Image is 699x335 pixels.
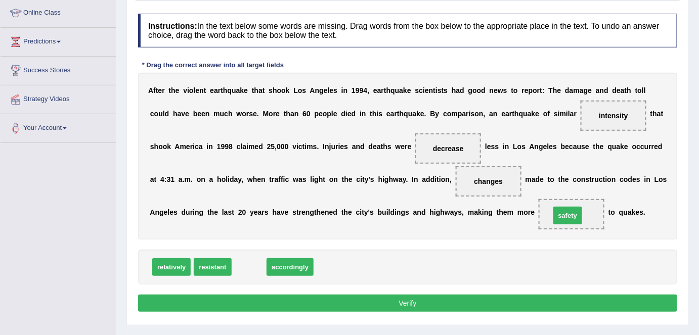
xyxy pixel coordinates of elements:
span: Drop target [415,133,481,164]
button: Verify [138,295,677,312]
b: o [638,86,642,94]
b: s [491,142,495,151]
b: p [315,110,319,118]
b: j [329,142,331,151]
b: h [228,110,233,118]
b: k [532,110,536,118]
b: b [193,110,198,118]
b: v [181,110,185,118]
b: q [519,110,523,118]
b: i [207,142,209,151]
b: s [344,142,348,151]
b: Instructions: [148,22,197,30]
b: s [379,110,383,118]
b: M [263,110,269,118]
b: l [644,86,646,94]
b: t [635,86,638,94]
b: A [174,142,180,151]
b: s [333,86,337,94]
b: s [503,86,507,94]
b: l [241,142,243,151]
b: i [558,110,560,118]
b: e [502,110,506,118]
b: a [199,142,203,151]
b: 2 [267,142,271,151]
b: a [413,110,417,118]
b: 9 [225,142,229,151]
b: e [185,110,189,118]
b: a [178,110,182,118]
b: n [294,110,299,118]
b: e [158,86,162,94]
b: e [333,110,337,118]
b: r [335,142,338,151]
b: h [627,86,632,94]
b: l [642,86,644,94]
b: i [187,86,189,94]
b: l [568,110,570,118]
b: d [165,110,169,118]
b: v [183,86,187,94]
b: u [408,110,413,118]
div: * Drag the correct answer into all target fields [138,60,288,70]
b: e [330,86,334,94]
b: , [275,142,277,151]
b: n [600,86,604,94]
b: d [460,86,464,94]
b: s [522,142,526,151]
b: p [327,110,332,118]
b: h [273,86,277,94]
b: s [471,110,475,118]
b: o [154,110,159,118]
b: o [281,86,286,94]
b: 0 [281,142,285,151]
b: s [269,86,273,94]
b: o [269,110,273,118]
b: o [163,142,167,151]
b: s [553,142,557,151]
b: a [456,86,460,94]
b: s [313,142,317,151]
b: e [525,86,529,94]
b: l [485,142,487,151]
b: a [236,86,240,94]
b: h [400,110,404,118]
b: h [223,86,228,94]
b: k [403,86,407,94]
b: f [548,110,550,118]
b: t [442,86,444,94]
b: w [396,142,401,151]
b: n [205,110,210,118]
b: A [310,86,315,94]
b: 9 [221,142,225,151]
b: s [302,86,307,94]
b: o [323,110,327,118]
b: e [420,110,424,118]
b: o [472,86,477,94]
b: I [323,142,325,151]
span: intensity [599,112,628,120]
b: c [150,110,154,118]
b: n [362,110,366,118]
b: d [604,86,608,94]
b: i [469,110,471,118]
b: d [352,110,356,118]
b: s [415,86,419,94]
b: d [360,142,365,151]
b: a [621,86,625,94]
b: i [423,86,425,94]
b: t [661,110,664,118]
b: r [522,86,525,94]
b: o [242,110,246,118]
b: n [490,86,494,94]
b: c [237,142,241,151]
b: o [447,110,452,118]
b: t [169,86,171,94]
b: 4 [364,86,368,94]
b: e [201,110,205,118]
b: i [566,110,568,118]
b: 5 [271,142,275,151]
b: e [617,86,621,94]
b: a [528,110,532,118]
b: l [328,86,330,94]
